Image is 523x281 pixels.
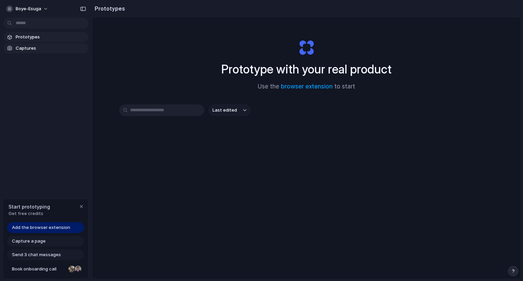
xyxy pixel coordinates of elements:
div: Domain Overview [26,40,61,45]
button: boye-esuga [3,3,52,14]
img: tab_keywords_by_traffic_grey.svg [68,39,73,45]
h1: Prototype with your real product [221,60,392,78]
a: browser extension [281,83,333,90]
a: Captures [3,43,89,53]
span: Capture a page [12,238,46,245]
span: Prototypes [16,34,86,40]
span: Last edited [212,107,237,114]
a: Book onboarding call [7,264,84,275]
span: Start prototyping [9,203,50,210]
div: Domain: [DOMAIN_NAME] [18,18,75,23]
h2: Prototypes [92,4,125,13]
div: Keywords by Traffic [75,40,115,45]
span: Get free credits [9,210,50,217]
a: Prototypes [3,32,89,42]
img: website_grey.svg [11,18,16,23]
div: Christian Iacullo [74,265,82,273]
span: Add the browser extension [12,224,70,231]
span: Book onboarding call [12,266,66,272]
span: Captures [16,45,86,52]
div: Nicole Kubica [68,265,76,273]
img: tab_domain_overview_orange.svg [18,39,24,45]
span: Send 3 chat messages [12,251,61,258]
span: Use the to start [258,82,355,91]
button: Last edited [208,104,251,116]
div: v 4.0.25 [19,11,33,16]
img: logo_orange.svg [11,11,16,16]
span: boye-esuga [16,5,41,12]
